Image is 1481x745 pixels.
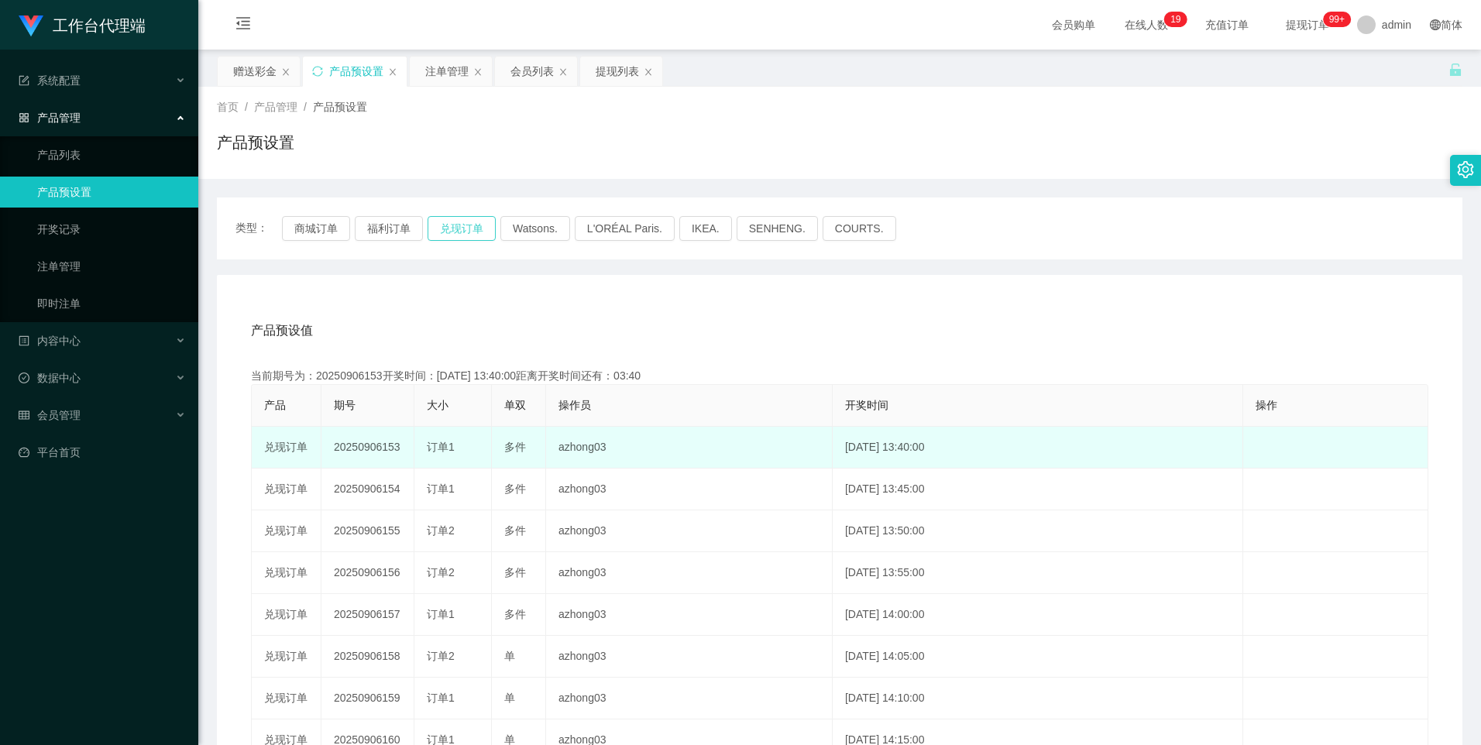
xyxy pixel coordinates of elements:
[1448,63,1462,77] i: 图标: unlock
[504,650,515,662] span: 单
[355,216,423,241] button: 福利订单
[19,410,29,421] i: 图标: table
[504,441,526,453] span: 多件
[1278,19,1337,30] span: 提现订单
[251,368,1428,384] div: 当前期号为：20250906153开奖时间：[DATE] 13:40:00距离开奖时间还有：03:40
[19,74,81,87] span: 系统配置
[1176,12,1181,27] p: 9
[546,552,833,594] td: azhong03
[19,112,29,123] i: 图标: appstore-o
[388,67,397,77] i: 图标: close
[19,335,81,347] span: 内容中心
[833,678,1243,719] td: [DATE] 14:10:00
[833,510,1243,552] td: [DATE] 13:50:00
[19,372,81,384] span: 数据中心
[251,321,313,340] span: 产品预设值
[37,251,186,282] a: 注单管理
[245,101,248,113] span: /
[1117,19,1176,30] span: 在线人数
[1430,19,1441,30] i: 图标: global
[427,524,455,537] span: 订单2
[217,101,239,113] span: 首页
[1198,19,1256,30] span: 充值订单
[427,399,448,411] span: 大小
[737,216,818,241] button: SENHENG.
[428,216,496,241] button: 兑现订单
[504,608,526,620] span: 多件
[575,216,675,241] button: L'ORÉAL Paris.
[252,552,321,594] td: 兑现订单
[500,216,570,241] button: Watsons.
[321,469,414,510] td: 20250906154
[313,101,367,113] span: 产品预设置
[321,636,414,678] td: 20250906158
[19,335,29,346] i: 图标: profile
[19,19,146,31] a: 工作台代理端
[217,131,294,154] h1: 产品预设置
[254,101,297,113] span: 产品管理
[252,678,321,719] td: 兑现订单
[679,216,732,241] button: IKEA.
[37,288,186,319] a: 即时注单
[823,216,896,241] button: COURTS.
[19,372,29,383] i: 图标: check-circle-o
[845,399,888,411] span: 开奖时间
[19,75,29,86] i: 图标: form
[321,678,414,719] td: 20250906159
[1323,12,1351,27] sup: 1090
[321,552,414,594] td: 20250906156
[321,510,414,552] td: 20250906155
[596,57,639,86] div: 提现列表
[252,469,321,510] td: 兑现订单
[281,67,290,77] i: 图标: close
[558,67,568,77] i: 图标: close
[217,1,270,50] i: 图标: menu-fold
[833,594,1243,636] td: [DATE] 14:00:00
[473,67,483,77] i: 图标: close
[252,594,321,636] td: 兑现订单
[546,636,833,678] td: azhong03
[425,57,469,86] div: 注单管理
[233,57,277,86] div: 赠送彩金
[329,57,383,86] div: 产品预设置
[504,482,526,495] span: 多件
[504,566,526,578] span: 多件
[1170,12,1176,27] p: 1
[833,427,1243,469] td: [DATE] 13:40:00
[1164,12,1187,27] sup: 19
[53,1,146,50] h1: 工作台代理端
[558,399,591,411] span: 操作员
[504,399,526,411] span: 单双
[427,692,455,704] span: 订单1
[37,177,186,208] a: 产品预设置
[833,636,1243,678] td: [DATE] 14:05:00
[427,482,455,495] span: 订单1
[644,67,653,77] i: 图标: close
[504,692,515,704] span: 单
[546,427,833,469] td: azhong03
[1256,399,1277,411] span: 操作
[252,427,321,469] td: 兑现订单
[1457,161,1474,178] i: 图标: setting
[546,678,833,719] td: azhong03
[321,427,414,469] td: 20250906153
[235,216,282,241] span: 类型：
[334,399,356,411] span: 期号
[264,399,286,411] span: 产品
[19,437,186,468] a: 图标: dashboard平台首页
[833,469,1243,510] td: [DATE] 13:45:00
[427,566,455,578] span: 订单2
[37,214,186,245] a: 开奖记录
[510,57,554,86] div: 会员列表
[252,636,321,678] td: 兑现订单
[504,524,526,537] span: 多件
[546,469,833,510] td: azhong03
[427,441,455,453] span: 订单1
[833,552,1243,594] td: [DATE] 13:55:00
[312,66,323,77] i: 图标: sync
[427,650,455,662] span: 订单2
[37,139,186,170] a: 产品列表
[546,510,833,552] td: azhong03
[546,594,833,636] td: azhong03
[282,216,350,241] button: 商城订单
